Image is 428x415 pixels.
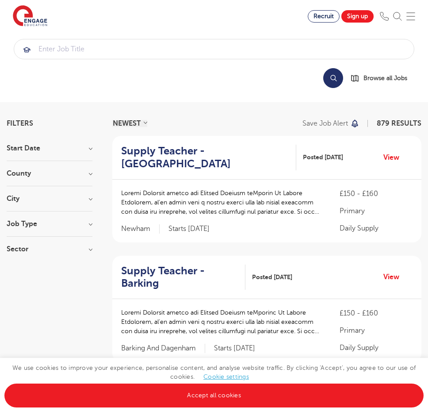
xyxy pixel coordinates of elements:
[14,39,414,59] input: Submit
[121,145,289,170] h2: Supply Teacher - [GEOGRAPHIC_DATA]
[7,220,92,227] h3: Job Type
[4,384,424,407] a: Accept all cookies
[252,273,292,282] span: Posted [DATE]
[340,206,413,216] p: Primary
[121,344,205,353] span: Barking And Dagenham
[341,10,374,23] a: Sign up
[340,223,413,234] p: Daily Supply
[7,195,92,202] h3: City
[121,308,322,336] p: Loremi Dolorsit ametco adi Elitsed Doeiusm teMporinc Ut Labore Etdolorem, al’en admin veni q nost...
[13,5,47,27] img: Engage Education
[377,119,421,127] span: 879 RESULTS
[340,342,413,353] p: Daily Supply
[7,120,33,127] span: Filters
[121,145,296,170] a: Supply Teacher - [GEOGRAPHIC_DATA]
[380,12,389,21] img: Phone
[302,120,348,127] p: Save job alert
[203,373,249,380] a: Cookie settings
[121,265,245,290] a: Supply Teacher - Barking
[383,152,406,163] a: View
[7,170,92,177] h3: County
[121,224,160,234] span: Newham
[7,246,92,253] h3: Sector
[363,73,407,83] span: Browse all Jobs
[313,13,334,19] span: Recruit
[406,12,415,21] img: Mobile Menu
[168,224,210,234] p: Starts [DATE]
[302,120,359,127] button: Save job alert
[383,271,406,283] a: View
[121,188,322,216] p: Loremi Dolorsit ametco adi Elitsed Doeiusm teMporin Ut Labore Etdolorem, al’en admin veni q nostr...
[303,153,343,162] span: Posted [DATE]
[7,145,92,152] h3: Start Date
[393,12,402,21] img: Search
[214,344,255,353] p: Starts [DATE]
[340,325,413,336] p: Primary
[350,73,414,83] a: Browse all Jobs
[340,188,413,199] p: £150 - £160
[340,308,413,319] p: £150 - £160
[4,365,424,399] span: We use cookies to improve your experience, personalise content, and analyse website traffic. By c...
[323,68,343,88] button: Search
[308,10,340,23] a: Recruit
[121,265,238,290] h2: Supply Teacher - Barking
